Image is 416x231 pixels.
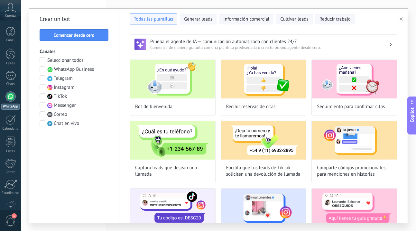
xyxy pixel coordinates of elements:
div: WhatsApp [1,104,20,110]
div: Chats [1,82,20,86]
span: Comparte códigos promocionales para menciones en historias [317,165,392,178]
img: Captura leads que desean una llamada [130,121,215,160]
h2: Crear un bot [40,14,109,24]
img: Seguimiento para confirmar citas [312,60,397,98]
img: Bot de bienvenida [130,60,215,98]
span: Comienza de manera gratuita con una plantilla prediseñada o crea tu propio agente desde cero. [150,45,389,50]
img: Responde a palabras clave en comentarios [130,189,215,227]
img: Comparte códigos promocionales para menciones en historias [312,121,397,160]
span: Generar leads [184,16,212,23]
button: Comenzar desde cero [40,29,108,41]
span: Telegram [54,75,73,82]
img: Reacciona a menciones en historia con un corazón y un mensaje [221,189,306,227]
span: Seguimiento para confirmar citas [317,104,385,110]
span: Messenger [54,102,76,109]
button: Cultivar leads [276,14,312,24]
img: Recibir reservas de citas [221,60,306,98]
h3: Canales [40,49,109,55]
div: Correo [1,170,20,174]
span: Facilita que tus leads de TikTok soliciten una devolución de llamada [226,165,301,178]
div: Leads [1,61,20,66]
span: Información comercial [223,16,269,23]
span: WhatsApp Business [54,66,94,73]
span: Comenzar desde cero [54,33,95,37]
div: Calendario [1,127,20,131]
span: Reducir trabajo [319,16,351,23]
span: TikTok [54,93,67,100]
span: Seleccionar todos [47,57,84,64]
button: Información comercial [219,14,273,24]
div: Panel [1,38,20,42]
span: Todas las plantillas [134,16,173,23]
span: Instagram [54,84,74,91]
img: Comparte premios exclusivos con los seguidores [312,189,397,227]
span: 1 [12,213,17,218]
span: Chat en vivo [54,120,79,127]
span: Cuenta [5,14,16,18]
span: Cultivar leads [280,16,308,23]
span: Correo [54,111,67,118]
button: Generar leads [180,14,217,24]
button: Todas las plantillas [130,14,177,24]
div: Listas [1,149,20,153]
span: Bot de bienvenida [135,104,172,110]
h3: Prueba el agente de IA — comunicación automatizada con clientes 24/7 [150,39,389,45]
span: Recibir reservas de citas [226,104,276,110]
span: Copilot [409,108,415,123]
img: Facilita que tus leads de TikTok soliciten una devolución de llamada [221,121,306,160]
div: Estadísticas [1,191,20,195]
span: Captura leads que desean una llamada [135,165,210,178]
button: Reducir trabajo [315,14,355,24]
